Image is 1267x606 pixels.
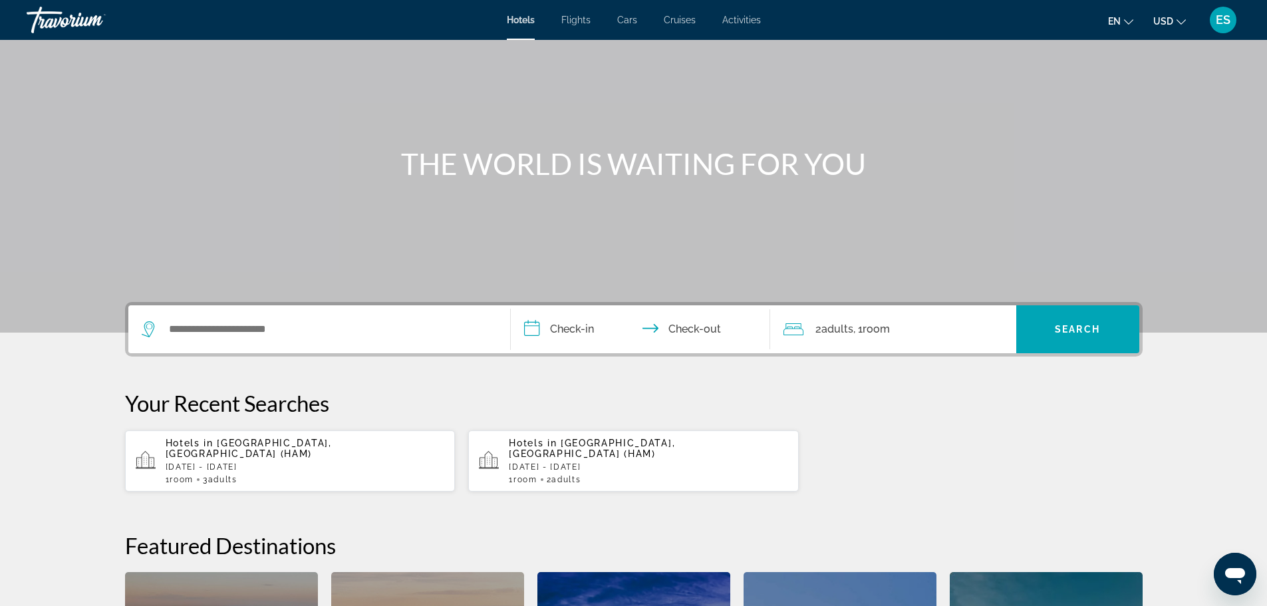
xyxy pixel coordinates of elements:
[166,438,332,459] span: [GEOGRAPHIC_DATA], [GEOGRAPHIC_DATA] (HAM)
[203,475,237,484] span: 3
[547,475,581,484] span: 2
[1153,16,1173,27] span: USD
[166,438,213,448] span: Hotels in
[166,462,445,472] p: [DATE] - [DATE]
[1216,13,1230,27] span: ES
[1016,305,1139,353] button: Search
[509,438,675,459] span: [GEOGRAPHIC_DATA], [GEOGRAPHIC_DATA] (HAM)
[208,475,237,484] span: Adults
[468,430,799,492] button: Hotels in [GEOGRAPHIC_DATA], [GEOGRAPHIC_DATA] (HAM)[DATE] - [DATE]1Room2Adults
[853,320,890,339] span: , 1
[561,15,591,25] a: Flights
[509,475,537,484] span: 1
[511,305,770,353] button: Check in and out dates
[128,305,1139,353] div: Search widget
[509,438,557,448] span: Hotels in
[551,475,581,484] span: Adults
[509,462,788,472] p: [DATE] - [DATE]
[863,323,890,335] span: Room
[1108,11,1133,31] button: Change language
[125,532,1143,559] h2: Featured Destinations
[507,15,535,25] a: Hotels
[722,15,761,25] a: Activities
[821,323,853,335] span: Adults
[815,320,853,339] span: 2
[27,3,160,37] a: Travorium
[617,15,637,25] a: Cars
[770,305,1016,353] button: Travelers: 2 adults, 0 children
[1214,553,1256,595] iframe: Poga, lai palaistu ziņojumapmaiņas logu
[166,475,194,484] span: 1
[384,146,883,181] h1: THE WORLD IS WAITING FOR YOU
[125,430,456,492] button: Hotels in [GEOGRAPHIC_DATA], [GEOGRAPHIC_DATA] (HAM)[DATE] - [DATE]1Room3Adults
[170,475,194,484] span: Room
[1055,324,1100,335] span: Search
[125,390,1143,416] p: Your Recent Searches
[1153,11,1186,31] button: Change currency
[1206,6,1240,34] button: User Menu
[513,475,537,484] span: Room
[1108,16,1121,27] span: en
[664,15,696,25] a: Cruises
